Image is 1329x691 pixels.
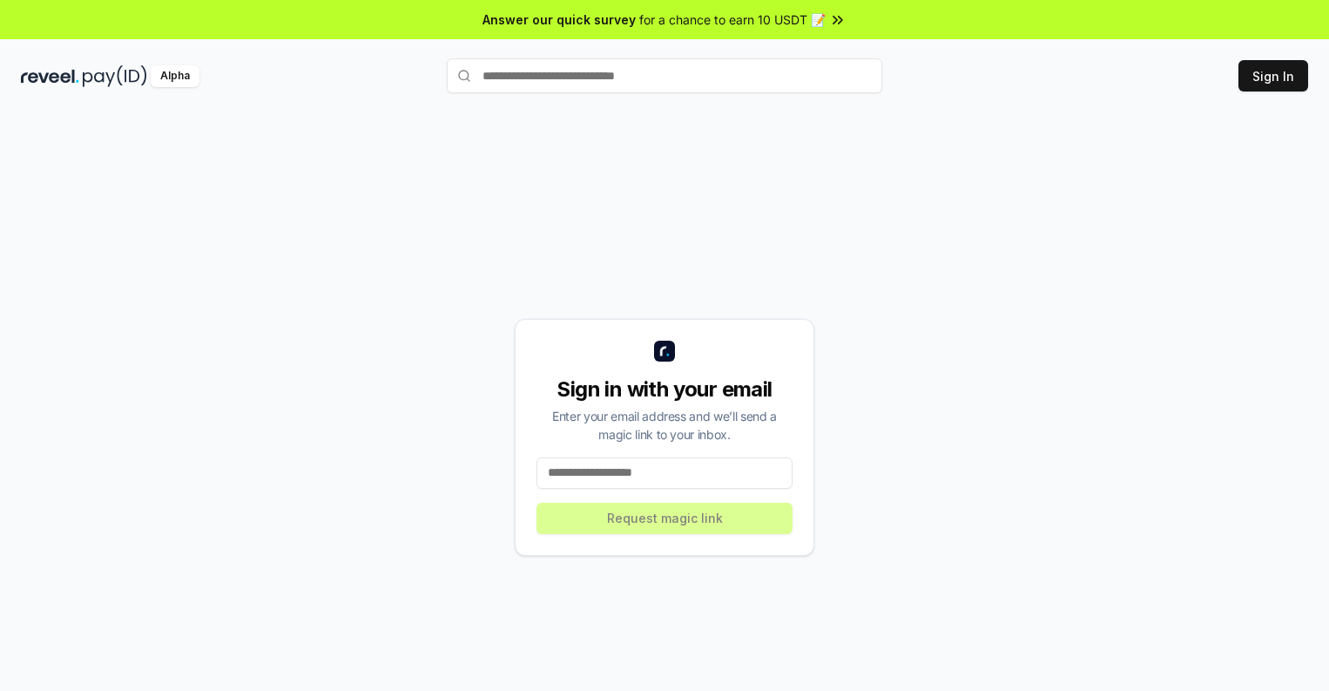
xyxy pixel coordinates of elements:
[482,10,636,29] span: Answer our quick survey
[21,65,79,87] img: reveel_dark
[536,407,793,444] div: Enter your email address and we’ll send a magic link to your inbox.
[654,341,675,362] img: logo_small
[1238,60,1308,91] button: Sign In
[151,65,199,87] div: Alpha
[83,65,147,87] img: pay_id
[536,376,793,403] div: Sign in with your email
[639,10,826,29] span: for a chance to earn 10 USDT 📝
